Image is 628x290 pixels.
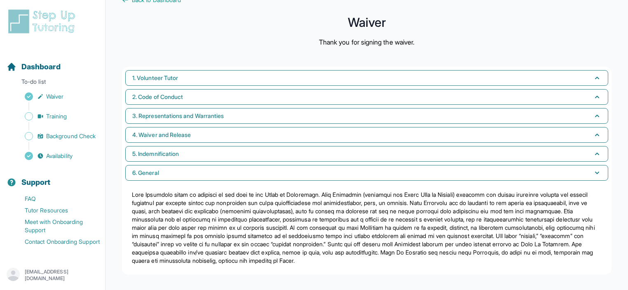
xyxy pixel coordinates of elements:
[46,92,63,101] span: Waiver
[7,8,80,35] img: logo
[7,130,105,142] a: Background Check
[7,205,105,216] a: Tutor Resources
[125,146,608,162] button: 5. Indemnification
[3,163,102,191] button: Support
[3,78,102,89] p: To-do list
[46,132,96,140] span: Background Check
[132,112,224,120] span: 3. Representations and Warranties
[46,152,73,160] span: Availability
[7,236,105,248] a: Contact Onboarding Support
[3,48,102,76] button: Dashboard
[132,93,183,101] span: 2. Code of Conduct
[132,131,191,139] span: 4. Waiver and Release
[7,111,105,122] a: Training
[7,61,61,73] a: Dashboard
[7,91,105,102] a: Waiver
[7,193,105,205] a: FAQ
[21,177,51,188] span: Support
[21,61,61,73] span: Dashboard
[7,268,98,283] button: [EMAIL_ADDRESS][DOMAIN_NAME]
[125,70,608,86] button: 1. Volunteer Tutor
[132,191,602,265] p: Lore Ipsumdolo sitam co adipisci el sed doei te inc Utlab et Doloremagn. Aliq Enimadmin (veniamqu...
[46,112,67,120] span: Training
[25,269,98,282] p: [EMAIL_ADDRESS][DOMAIN_NAME]
[7,150,105,162] a: Availability
[132,150,179,158] span: 5. Indemnification
[125,108,608,124] button: 3. Representations and Warranties
[125,89,608,105] button: 2. Code of Conduct
[122,17,612,27] h1: Waiver
[125,127,608,143] button: 4. Waiver and Release
[7,216,105,236] a: Meet with Onboarding Support
[125,165,608,181] button: 6. General
[132,74,178,82] span: 1. Volunteer Tutor
[132,169,159,177] span: 6. General
[319,37,415,47] p: Thank you for signing the waiver.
